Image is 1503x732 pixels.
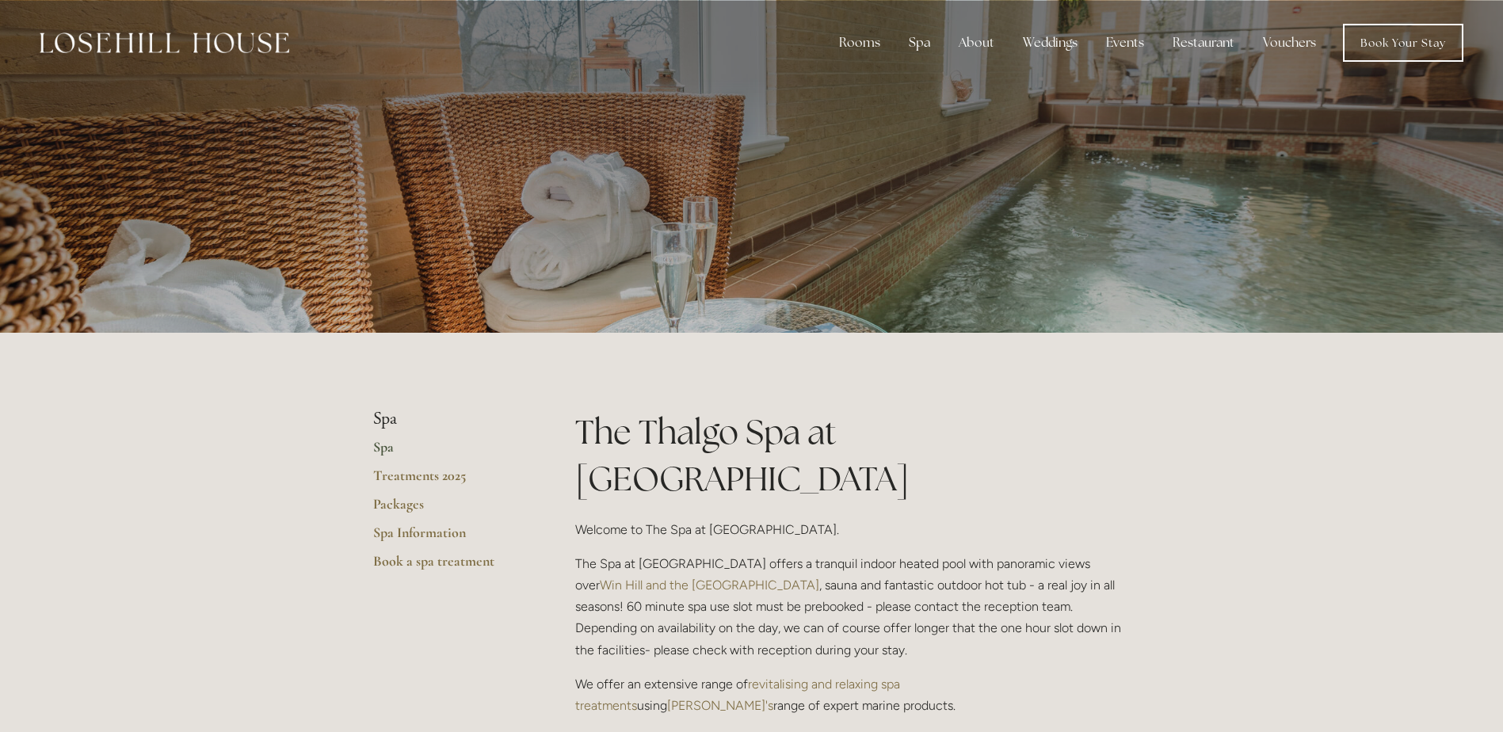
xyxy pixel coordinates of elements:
div: Weddings [1010,27,1090,59]
h1: The Thalgo Spa at [GEOGRAPHIC_DATA] [575,409,1131,502]
div: About [946,27,1007,59]
a: Treatments 2025 [373,467,525,495]
li: Spa [373,409,525,429]
p: We offer an extensive range of using range of expert marine products. [575,673,1131,716]
a: Spa Information [373,524,525,552]
div: Rooms [826,27,893,59]
p: The Spa at [GEOGRAPHIC_DATA] offers a tranquil indoor heated pool with panoramic views over , sau... [575,553,1131,661]
a: Book Your Stay [1343,24,1463,62]
div: Spa [896,27,943,59]
a: Book a spa treatment [373,552,525,581]
a: Win Hill and the [GEOGRAPHIC_DATA] [600,578,819,593]
div: Restaurant [1160,27,1247,59]
img: Losehill House [40,32,289,53]
div: Events [1093,27,1157,59]
a: Packages [373,495,525,524]
p: Welcome to The Spa at [GEOGRAPHIC_DATA]. [575,519,1131,540]
a: Spa [373,438,525,467]
a: Vouchers [1250,27,1329,59]
a: [PERSON_NAME]'s [667,698,773,713]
